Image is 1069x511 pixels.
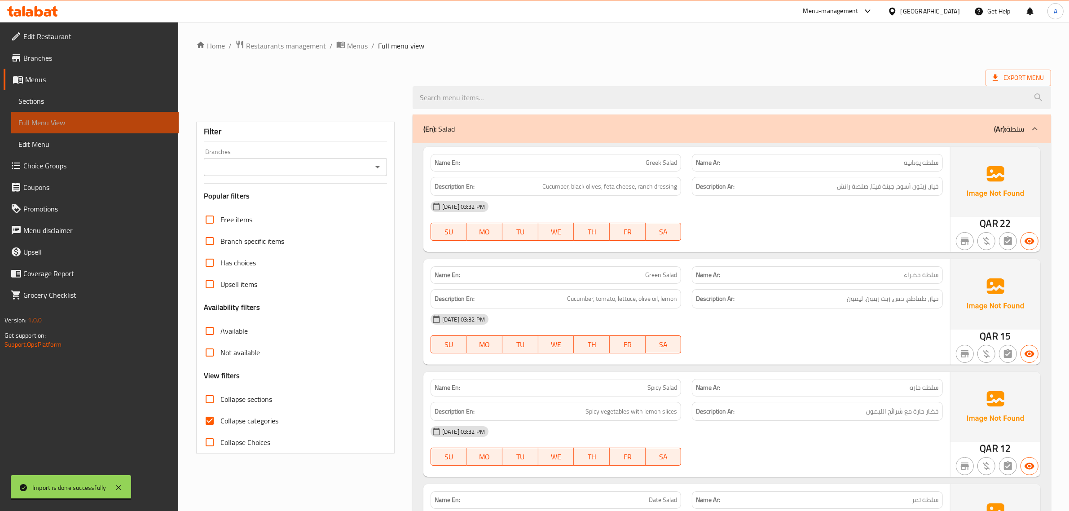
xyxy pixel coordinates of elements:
span: Upsell items [220,279,257,290]
img: Ae5nvW7+0k+MAAAAAElFTkSuQmCC [950,259,1040,329]
span: Green Salad [645,270,677,280]
span: Collapse Choices [220,437,270,448]
button: Not has choices [999,232,1017,250]
a: Edit Restaurant [4,26,179,47]
strong: Description En: [435,406,475,417]
strong: Name Ar: [696,383,720,392]
span: Has choices [220,257,256,268]
span: Export Menu [993,72,1044,84]
p: سلطة [994,123,1024,134]
span: Restaurants management [246,40,326,51]
button: TH [574,335,610,353]
a: Promotions [4,198,179,220]
button: Open [371,161,384,173]
strong: Description Ar: [696,181,735,192]
button: FR [610,223,646,241]
button: SA [646,335,682,353]
button: Not branch specific item [956,345,974,363]
li: / [371,40,374,51]
span: 12 [1000,440,1011,457]
span: سلطة حارة [910,383,939,392]
span: Choice Groups [23,160,172,171]
span: Collapse categories [220,415,278,426]
button: WE [538,223,574,241]
a: Branches [4,47,179,69]
button: FR [610,335,646,353]
span: TH [577,338,606,351]
span: Cucumber, black olives, feta cheese, ranch dressing [542,181,677,192]
span: Date Salad [649,495,677,505]
span: MO [470,225,499,238]
button: Purchased item [977,345,995,363]
div: [GEOGRAPHIC_DATA] [901,6,960,16]
span: Version: [4,314,26,326]
button: Available [1021,457,1038,475]
span: TU [506,225,535,238]
li: / [330,40,333,51]
strong: Description En: [435,293,475,304]
span: QAR [980,215,998,232]
span: Upsell [23,247,172,257]
strong: Name Ar: [696,495,720,505]
span: WE [542,225,571,238]
span: Menus [25,74,172,85]
span: SA [649,450,678,463]
strong: Description En: [435,181,475,192]
a: Coupons [4,176,179,198]
span: WE [542,450,571,463]
input: search [413,86,1051,109]
a: Sections [11,90,179,112]
h3: Availability filters [204,302,260,313]
span: خيار، طماطم، خس، زيت زيتون، ليمون [847,293,939,304]
div: Menu-management [803,6,858,17]
button: WE [538,448,574,466]
span: Greek Salad [646,158,677,167]
b: (En): [423,122,436,136]
button: Available [1021,345,1038,363]
button: Available [1021,232,1038,250]
span: Not available [220,347,260,358]
button: Not branch specific item [956,232,974,250]
span: Edit Restaurant [23,31,172,42]
span: Cucumber, tomato, lettuce, olive oil, lemon [567,293,677,304]
span: Edit Menu [18,139,172,150]
button: TH [574,448,610,466]
img: Ae5nvW7+0k+MAAAAAElFTkSuQmCC [950,147,1040,217]
button: Purchased item [977,232,995,250]
button: Purchased item [977,457,995,475]
span: سلطة تمر [912,495,939,505]
span: SU [435,338,463,351]
span: سلطة خضراء [904,270,939,280]
span: 15 [1000,327,1011,345]
button: WE [538,335,574,353]
span: WE [542,338,571,351]
span: 1.0.0 [28,314,42,326]
span: QAR [980,327,998,345]
span: Grocery Checklist [23,290,172,300]
h3: View filters [204,370,240,381]
a: Menus [336,40,368,52]
span: Coupons [23,182,172,193]
button: TU [502,223,538,241]
span: FR [613,338,642,351]
strong: Description Ar: [696,406,735,417]
a: Support.OpsPlatform [4,339,62,350]
strong: Name En: [435,495,460,505]
span: Spicy vegetables with lemon slices [585,406,677,417]
button: Not has choices [999,345,1017,363]
button: SU [431,223,467,241]
span: Available [220,326,248,336]
button: TH [574,223,610,241]
img: Ae5nvW7+0k+MAAAAAElFTkSuQmCC [950,372,1040,442]
span: Branches [23,53,172,63]
span: [DATE] 03:32 PM [439,427,488,436]
strong: Name Ar: [696,270,720,280]
button: MO [466,335,502,353]
a: Choice Groups [4,155,179,176]
button: SU [431,448,467,466]
span: TU [506,338,535,351]
button: TU [502,335,538,353]
span: سلطة يونانية [904,158,939,167]
span: QAR [980,440,998,457]
button: Not branch specific item [956,457,974,475]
